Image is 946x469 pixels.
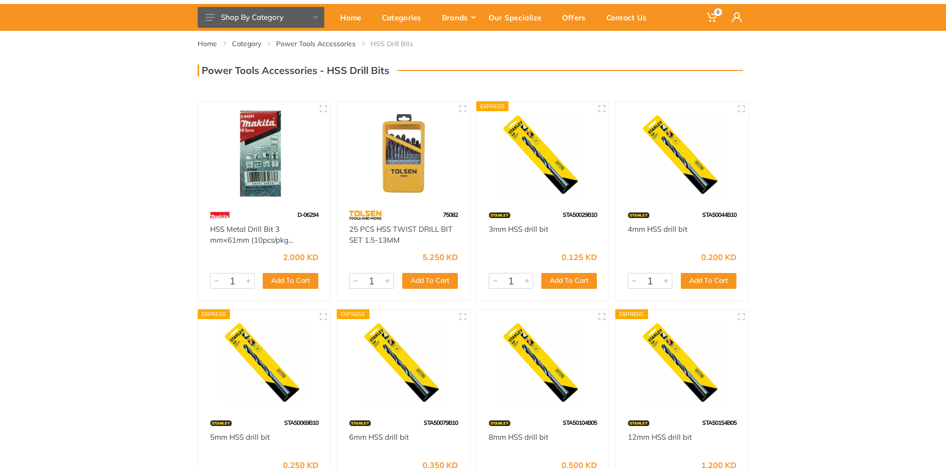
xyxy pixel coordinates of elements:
a: 3mm HSS drill bit [489,224,548,234]
nav: breadcrumb [198,39,749,49]
a: Category [232,39,261,49]
div: 1.200 KD [701,461,736,469]
a: Power Tools Accessories [276,39,356,49]
a: 5mm HSS drill bit [210,432,270,442]
button: Add To Cart [263,273,318,289]
img: 15.webp [349,414,371,432]
a: HSS Metal Drill Bit 3 mm×61mm (10pcs/pkg... [210,224,293,245]
a: Contact Us [599,4,660,31]
img: Royal Tools - 25 PCS HSS TWIST DRILL BIT SET 1.5-13MM [346,111,461,197]
button: Add To Cart [402,273,458,289]
div: 0.125 KD [562,253,597,261]
button: Add To Cart [541,273,597,289]
li: HSS Drill Bits [370,39,428,49]
span: STA50069B10 [284,419,318,426]
div: Brands [435,7,482,28]
img: Royal Tools - 5mm HSS drill bit [207,319,322,404]
img: Royal Tools - 4mm HSS drill bit [625,111,739,197]
img: 15.webp [628,206,650,224]
img: 15.webp [628,414,650,432]
button: Add To Cart [681,273,736,289]
a: 12mm HSS drill bit [628,432,692,442]
span: D-06294 [297,211,318,218]
img: 15.webp [489,206,510,224]
div: 2.000 KD [283,253,318,261]
a: 0 [700,4,725,31]
a: Home [333,4,375,31]
a: 25 PCS HSS TWIST DRILL BIT SET 1.5-13MM [349,224,452,245]
div: Offers [555,7,599,28]
div: Express [615,309,648,319]
img: Royal Tools - 6mm HSS drill bit [346,319,461,404]
h3: Power Tools Accessories - HSS Drill Bits [198,65,389,76]
div: Categories [375,7,435,28]
img: Royal Tools - 8mm HSS drill bit [486,319,600,404]
a: 8mm HSS drill bit [489,432,548,442]
img: 15.webp [489,414,510,432]
span: STA50104B05 [563,419,597,426]
div: 5.250 KD [423,253,458,261]
a: Our Specialize [482,4,555,31]
div: Contact Us [599,7,660,28]
span: 75082 [443,211,458,218]
a: 6mm HSS drill bit [349,432,409,442]
a: 4mm HSS drill bit [628,224,687,234]
img: Royal Tools - 12mm HSS drill bit [625,319,739,404]
span: STA50079B10 [424,419,458,426]
img: 64.webp [349,206,381,224]
img: 15.webp [210,414,232,432]
span: STA50154B05 [702,419,736,426]
div: 0.250 KD [283,461,318,469]
span: STA50044B10 [702,211,736,218]
a: Categories [375,4,435,31]
img: Royal Tools - HSS Metal Drill Bit 3 mm×61mm (10pcs/pkg) [207,111,322,197]
div: Express [337,309,369,319]
div: Express [476,101,509,111]
span: 0 [714,8,722,16]
a: Home [198,39,217,49]
div: 0.500 KD [562,461,597,469]
div: 0.350 KD [423,461,458,469]
div: Our Specialize [482,7,555,28]
button: Shop By Category [198,7,324,28]
span: STA50029B10 [563,211,597,218]
div: Express [198,309,230,319]
img: 42.webp [210,206,230,224]
a: Offers [555,4,599,31]
div: 0.200 KD [701,253,736,261]
img: Royal Tools - 3mm HSS drill bit [486,111,600,197]
div: Home [333,7,375,28]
